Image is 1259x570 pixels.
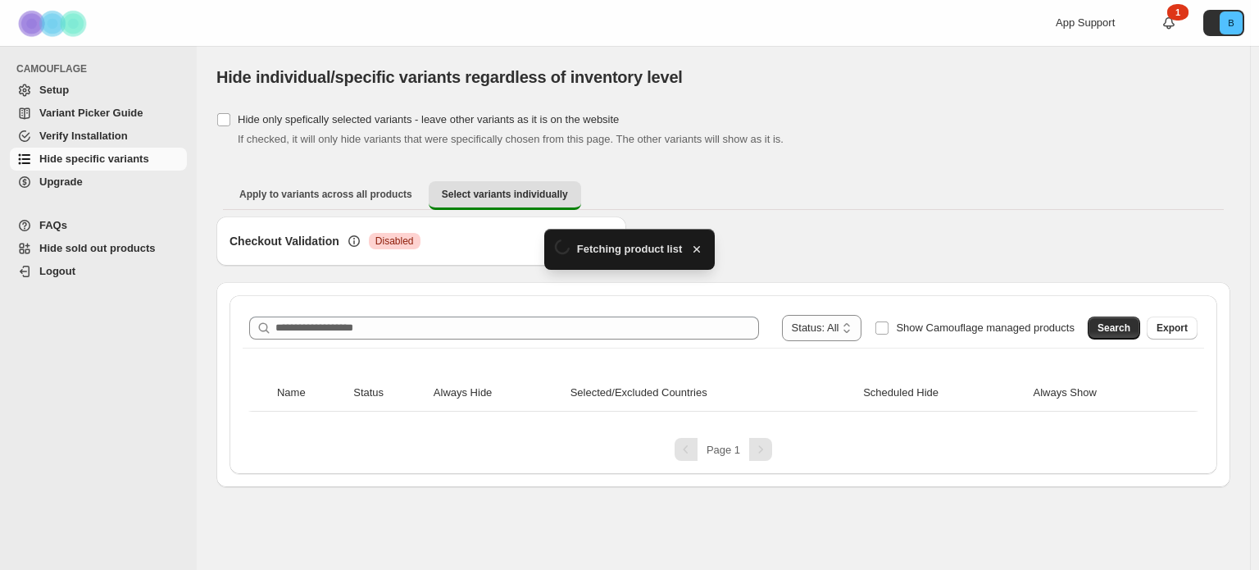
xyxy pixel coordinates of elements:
[1167,4,1189,21] div: 1
[39,84,69,96] span: Setup
[1161,15,1177,31] a: 1
[1157,321,1188,335] span: Export
[442,188,568,201] span: Select variants individually
[1147,317,1198,340] button: Export
[1220,11,1243,34] span: Avatar with initials B
[216,68,683,86] span: Hide individual/specific variants regardless of inventory level
[230,233,339,249] h3: Checkout Validation
[39,176,83,188] span: Upgrade
[10,148,187,171] a: Hide specific variants
[10,214,187,237] a: FAQs
[10,102,187,125] a: Variant Picker Guide
[858,375,1028,412] th: Scheduled Hide
[226,181,425,207] button: Apply to variants across all products
[896,321,1075,334] span: Show Camouflage managed products
[272,375,348,412] th: Name
[239,188,412,201] span: Apply to variants across all products
[10,125,187,148] a: Verify Installation
[216,217,1230,487] div: Select variants individually
[577,241,683,258] span: Fetching product list
[243,438,1204,461] nav: Pagination
[39,219,67,231] span: FAQs
[429,375,566,412] th: Always Hide
[39,265,75,277] span: Logout
[10,260,187,283] a: Logout
[238,133,784,145] span: If checked, it will only hide variants that were specifically chosen from this page. The other va...
[1203,10,1244,36] button: Avatar with initials B
[39,130,128,142] span: Verify Installation
[1228,18,1234,28] text: B
[238,113,619,125] span: Hide only spefically selected variants - leave other variants as it is on the website
[10,79,187,102] a: Setup
[1098,321,1130,335] span: Search
[375,235,414,248] span: Disabled
[39,153,149,165] span: Hide specific variants
[348,375,429,412] th: Status
[1088,317,1140,340] button: Search
[39,107,143,119] span: Variant Picker Guide
[13,1,95,46] img: Camouflage
[429,181,581,210] button: Select variants individually
[1029,375,1175,412] th: Always Show
[10,237,187,260] a: Hide sold out products
[10,171,187,194] a: Upgrade
[39,242,156,254] span: Hide sold out products
[566,375,858,412] th: Selected/Excluded Countries
[16,62,189,75] span: CAMOUFLAGE
[1056,16,1115,29] span: App Support
[707,444,740,456] span: Page 1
